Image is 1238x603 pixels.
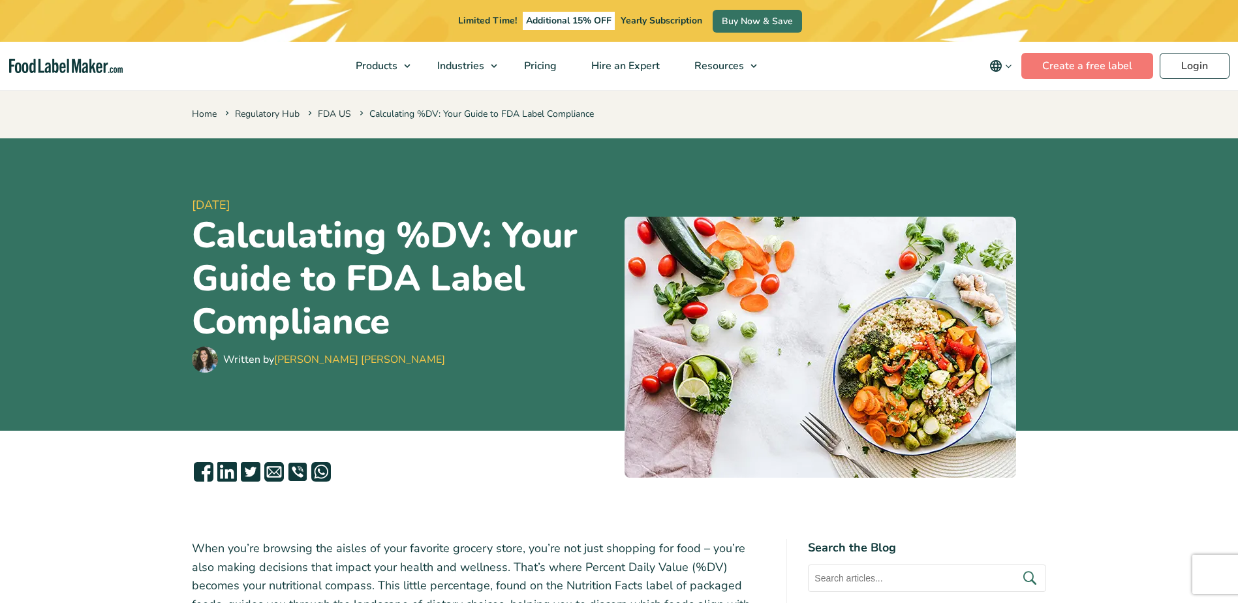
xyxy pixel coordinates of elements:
[352,59,399,73] span: Products
[235,108,300,120] a: Regulatory Hub
[274,352,445,367] a: [PERSON_NAME] [PERSON_NAME]
[1160,53,1230,79] a: Login
[520,59,558,73] span: Pricing
[523,12,615,30] span: Additional 15% OFF
[574,42,674,90] a: Hire an Expert
[357,108,594,120] span: Calculating %DV: Your Guide to FDA Label Compliance
[192,214,614,343] h1: Calculating %DV: Your Guide to FDA Label Compliance
[458,14,517,27] span: Limited Time!
[677,42,764,90] a: Resources
[318,108,351,120] a: FDA US
[808,539,1046,557] h4: Search the Blog
[192,108,217,120] a: Home
[339,42,417,90] a: Products
[713,10,802,33] a: Buy Now & Save
[507,42,571,90] a: Pricing
[808,564,1046,592] input: Search articles...
[433,59,486,73] span: Industries
[621,14,702,27] span: Yearly Subscription
[223,352,445,367] div: Written by
[690,59,745,73] span: Resources
[420,42,504,90] a: Industries
[192,347,218,373] img: Maria Abi Hanna - Food Label Maker
[587,59,661,73] span: Hire an Expert
[1021,53,1153,79] a: Create a free label
[192,196,614,214] span: [DATE]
